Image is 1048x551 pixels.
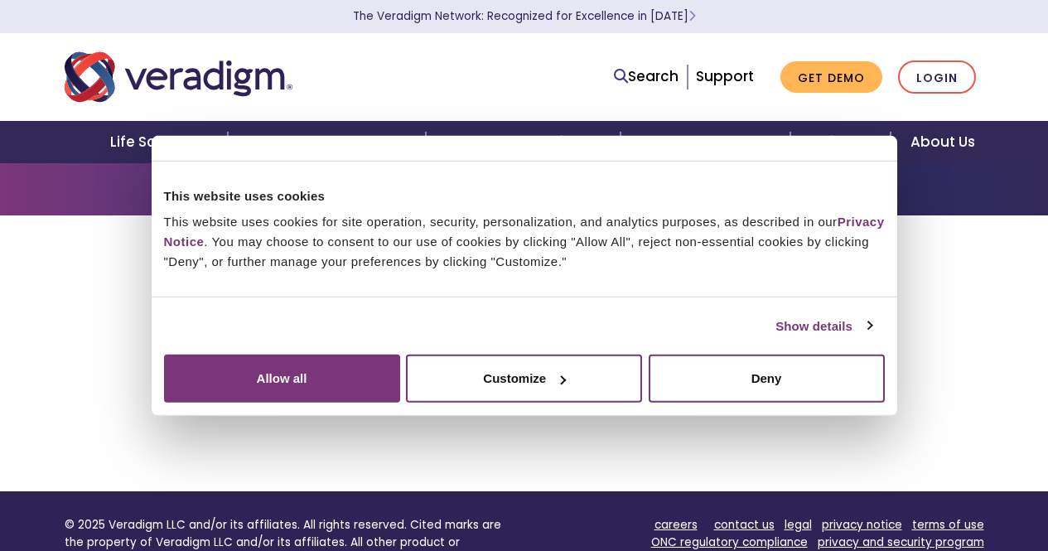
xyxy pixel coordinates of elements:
a: Health IT Vendors [621,121,790,163]
a: Search [614,65,679,88]
a: Life Sciences [90,121,228,163]
a: Login [898,60,976,94]
div: This website uses cookies [164,186,885,205]
a: privacy and security program [818,534,984,550]
a: Get Demo [780,61,882,94]
a: contact us [714,517,775,533]
button: Deny [649,355,885,403]
button: Customize [406,355,642,403]
a: Health Plans + Payers [228,121,426,163]
a: privacy notice [822,517,902,533]
a: ONC regulatory compliance [651,534,808,550]
a: Healthcare Providers [426,121,620,163]
img: Veradigm logo [65,50,292,104]
a: Privacy Notice [164,215,885,249]
a: Insights [790,121,891,163]
a: The Veradigm Network: Recognized for Excellence in [DATE]Learn More [353,8,696,24]
a: terms of use [912,517,984,533]
a: legal [785,517,812,533]
a: Support [696,66,754,86]
a: Show details [775,316,872,336]
span: Learn More [688,8,696,24]
div: This website uses cookies for site operation, security, personalization, and analytics purposes, ... [164,212,885,272]
a: About Us [891,121,995,163]
button: Allow all [164,355,400,403]
a: careers [654,517,698,533]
